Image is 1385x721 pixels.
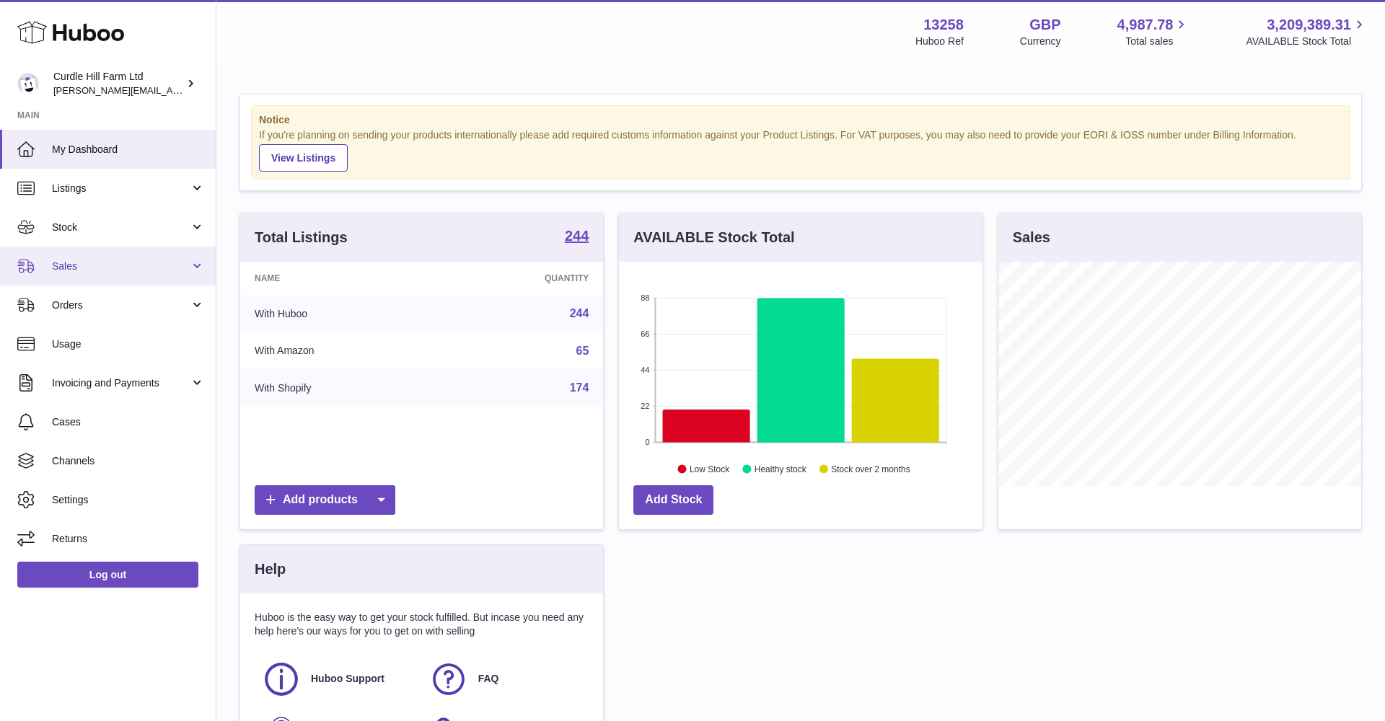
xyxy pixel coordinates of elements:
[259,113,1342,127] strong: Notice
[52,182,190,195] span: Listings
[641,293,650,302] text: 88
[641,402,650,410] text: 22
[1117,15,1174,35] span: 4,987.78
[565,229,589,246] a: 244
[429,660,582,699] a: FAQ
[570,381,589,394] a: 174
[1246,15,1368,48] a: 3,209,389.31 AVAILABLE Stock Total
[255,228,348,247] h3: Total Listings
[52,376,190,390] span: Invoicing and Payments
[52,454,205,468] span: Channels
[576,345,589,357] a: 65
[646,438,650,446] text: 0
[633,228,794,247] h3: AVAILABLE Stock Total
[641,329,650,338] text: 66
[240,295,439,332] td: With Huboo
[255,559,286,579] h3: Help
[53,70,183,97] div: Curdle Hill Farm Ltd
[259,144,348,172] a: View Listings
[690,464,730,474] text: Low Stock
[259,128,1342,172] div: If you're planning on sending your products internationally please add required customs informati...
[255,485,395,515] a: Add products
[832,464,910,474] text: Stock over 2 months
[755,464,807,474] text: Healthy stock
[1013,228,1050,247] h3: Sales
[262,660,415,699] a: Huboo Support
[1246,35,1368,48] span: AVAILABLE Stock Total
[915,35,964,48] div: Huboo Ref
[52,337,205,351] span: Usage
[52,221,190,234] span: Stock
[565,229,589,243] strong: 244
[1125,35,1190,48] span: Total sales
[52,493,205,507] span: Settings
[240,332,439,370] td: With Amazon
[255,611,589,638] p: Huboo is the easy way to get your stock fulfilled. But incase you need any help here's our ways f...
[570,307,589,319] a: 244
[923,15,964,35] strong: 13258
[240,262,439,295] th: Name
[52,298,190,312] span: Orders
[1029,15,1060,35] strong: GBP
[240,369,439,407] td: With Shopify
[478,672,499,686] span: FAQ
[641,366,650,374] text: 44
[439,262,603,295] th: Quantity
[17,562,198,588] a: Log out
[1020,35,1061,48] div: Currency
[52,415,205,429] span: Cases
[53,84,289,96] span: [PERSON_NAME][EMAIL_ADDRESS][DOMAIN_NAME]
[311,672,384,686] span: Huboo Support
[52,532,205,546] span: Returns
[1117,15,1190,48] a: 4,987.78 Total sales
[633,485,713,515] a: Add Stock
[52,260,190,273] span: Sales
[1267,15,1351,35] span: 3,209,389.31
[52,143,205,156] span: My Dashboard
[17,73,39,94] img: miranda@diddlysquatfarmshop.com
